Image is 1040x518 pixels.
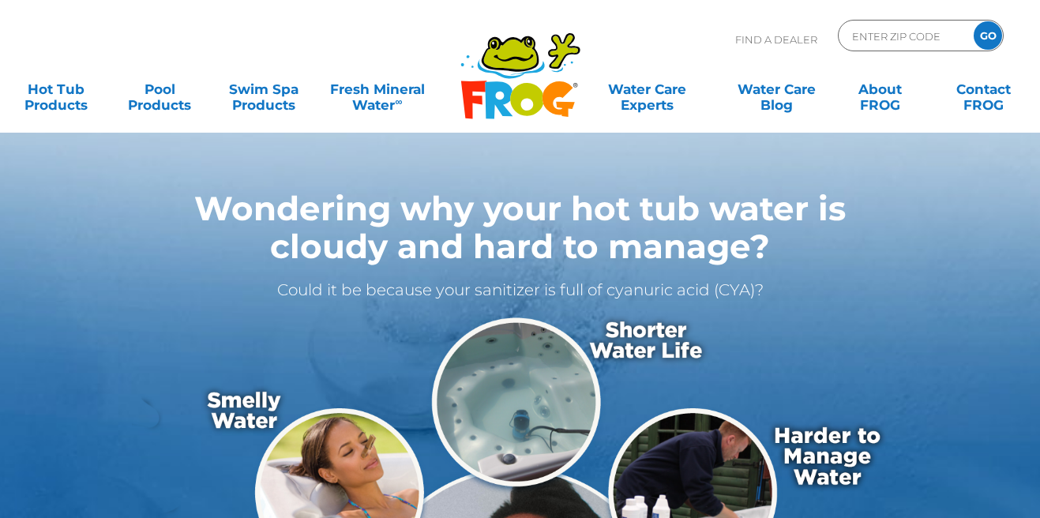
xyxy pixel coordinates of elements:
[132,190,909,265] h1: Wondering why your hot tub water is cloudy and hard to manage?
[736,73,817,105] a: Water CareBlog
[839,73,920,105] a: AboutFROG
[974,21,1002,50] input: GO
[16,73,96,105] a: Hot TubProducts
[582,73,713,105] a: Water CareExperts
[850,24,957,47] input: Zip Code Form
[223,73,304,105] a: Swim SpaProducts
[735,20,817,59] p: Find A Dealer
[395,96,402,107] sup: ∞
[119,73,200,105] a: PoolProducts
[327,73,428,105] a: Fresh MineralWater∞
[132,277,909,302] p: Could it be because your sanitizer is full of cyanuric acid (CYA)?
[944,73,1024,105] a: ContactFROG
